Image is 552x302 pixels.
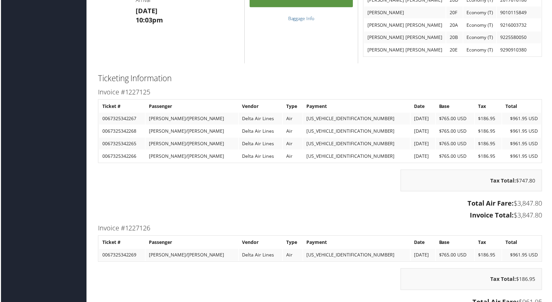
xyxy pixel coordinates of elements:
[303,113,411,125] td: [US_VEHICLE_IDENTIFICATION_NUMBER]
[98,151,145,163] td: 0067325342266
[145,126,238,138] td: [PERSON_NAME]/[PERSON_NAME]
[239,151,282,163] td: Delta Air Lines
[464,32,497,44] td: Economy (T)
[491,277,517,284] strong: Tax Total:
[503,113,542,125] td: $961.95 USD
[411,151,435,163] td: [DATE]
[239,113,282,125] td: Delta Air Lines
[476,250,502,262] td: $186.95
[98,237,145,249] th: Ticket #
[239,138,282,150] td: Delta Air Lines
[411,237,435,249] th: Date
[411,101,435,113] th: Date
[303,126,411,138] td: [US_VEHICLE_IDENTIFICATION_NUMBER]
[303,138,411,150] td: [US_VEHICLE_IDENTIFICATION_NUMBER]
[447,32,464,44] td: 20B
[498,32,542,44] td: 9225580050
[447,7,464,18] td: 20F
[239,250,282,262] td: Delta Air Lines
[288,15,315,21] a: Baggage Info
[145,101,238,113] th: Passenger
[471,212,515,220] strong: Invoice Total:
[476,237,502,249] th: Tax
[145,113,238,125] td: [PERSON_NAME]/[PERSON_NAME]
[303,237,411,249] th: Payment
[135,16,163,24] strong: 10:03pm
[145,151,238,163] td: [PERSON_NAME]/[PERSON_NAME]
[97,224,543,234] h3: Invoice #1227126
[476,126,502,138] td: $186.95
[436,126,475,138] td: $765.00 USD
[135,6,157,15] strong: [DATE]
[283,126,303,138] td: Air
[364,32,446,44] td: [PERSON_NAME] [PERSON_NAME]
[447,44,464,56] td: 20E
[364,7,446,18] td: [PERSON_NAME]
[303,151,411,163] td: [US_VEHICLE_IDENTIFICATION_NUMBER]
[364,19,446,31] td: [PERSON_NAME] [PERSON_NAME]
[97,200,543,209] h3: $3,847.80
[98,126,145,138] td: 0067325342268
[464,19,497,31] td: Economy (T)
[283,250,303,262] td: Air
[436,113,475,125] td: $765.00 USD
[498,19,542,31] td: 9216003732
[303,101,411,113] th: Payment
[476,151,502,163] td: $186.95
[503,138,542,150] td: $961.95 USD
[97,212,543,221] h3: $3,847.80
[436,101,475,113] th: Base
[145,250,238,262] td: [PERSON_NAME]/[PERSON_NAME]
[503,237,542,249] th: Total
[498,7,542,18] td: 9010115849
[503,126,542,138] td: $961.95 USD
[436,250,475,262] td: $765.00 USD
[447,19,464,31] td: 20A
[411,113,435,125] td: [DATE]
[364,44,446,56] td: [PERSON_NAME] [PERSON_NAME]
[283,138,303,150] td: Air
[98,113,145,125] td: 0067325342267
[283,113,303,125] td: Air
[411,250,435,262] td: [DATE]
[239,237,282,249] th: Vendor
[283,101,303,113] th: Type
[491,178,517,185] strong: Tax Total:
[97,88,543,97] h3: Invoice #1227125
[464,44,497,56] td: Economy (T)
[476,138,502,150] td: $186.95
[503,250,542,262] td: $961.95 USD
[436,138,475,150] td: $765.00 USD
[98,138,145,150] td: 0067325342265
[436,237,475,249] th: Base
[145,237,238,249] th: Passenger
[498,44,542,56] td: 9290910380
[303,250,411,262] td: [US_VEHICLE_IDENTIFICATION_NUMBER]
[411,126,435,138] td: [DATE]
[283,151,303,163] td: Air
[401,170,543,192] div: $747.80
[411,138,435,150] td: [DATE]
[401,269,543,291] div: $186.95
[476,101,502,113] th: Tax
[503,151,542,163] td: $961.95 USD
[283,237,303,249] th: Type
[97,73,543,84] h2: Ticketing Information
[503,101,542,113] th: Total
[464,7,497,18] td: Economy (T)
[239,126,282,138] td: Delta Air Lines
[468,200,515,209] strong: Total Air Fare:
[239,101,282,113] th: Vendor
[145,138,238,150] td: [PERSON_NAME]/[PERSON_NAME]
[98,101,145,113] th: Ticket #
[476,113,502,125] td: $186.95
[98,250,145,262] td: 0067325342269
[436,151,475,163] td: $765.00 USD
